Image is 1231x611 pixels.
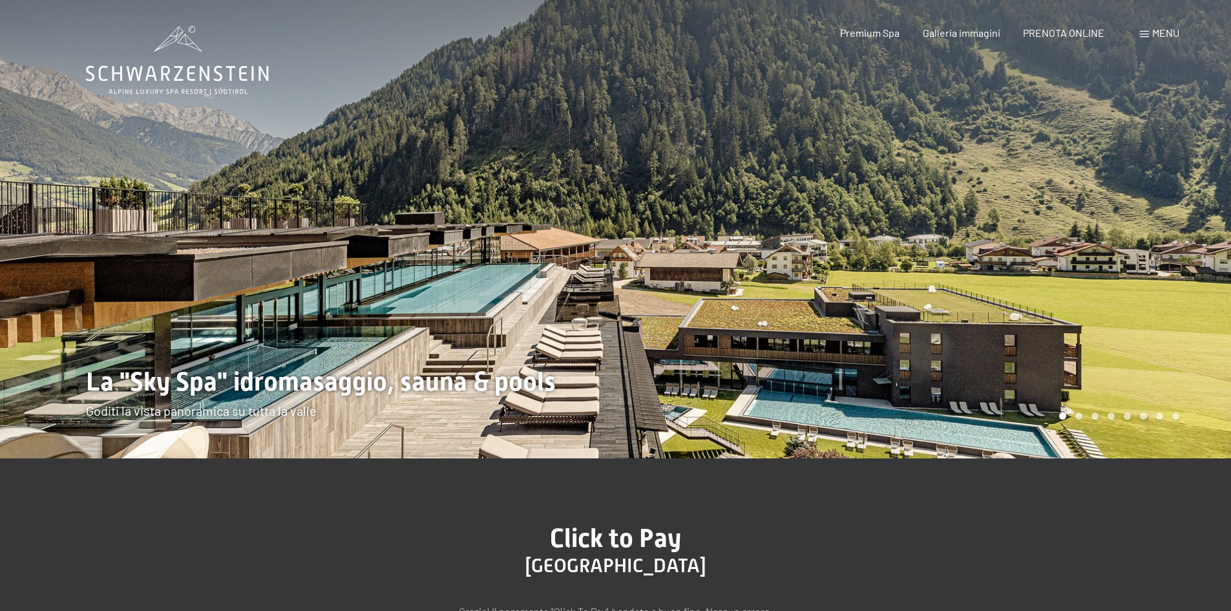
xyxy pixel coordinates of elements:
div: Carousel Pagination [1055,413,1179,420]
span: Click to Pay [550,523,681,553]
div: Carousel Page 3 [1091,413,1099,420]
a: Premium Spa [840,27,900,39]
div: Carousel Page 8 [1172,413,1179,420]
span: [GEOGRAPHIC_DATA] [525,554,706,577]
div: Carousel Page 7 [1156,413,1163,420]
a: Galleria immagini [923,27,1000,39]
a: PRENOTA ONLINE [1023,27,1104,39]
div: Carousel Page 2 [1075,413,1082,420]
div: Carousel Page 1 (Current Slide) [1059,413,1066,420]
div: Carousel Page 6 [1140,413,1147,420]
div: Carousel Page 5 [1124,413,1131,420]
span: Menu [1152,27,1179,39]
div: Carousel Page 4 [1108,413,1115,420]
